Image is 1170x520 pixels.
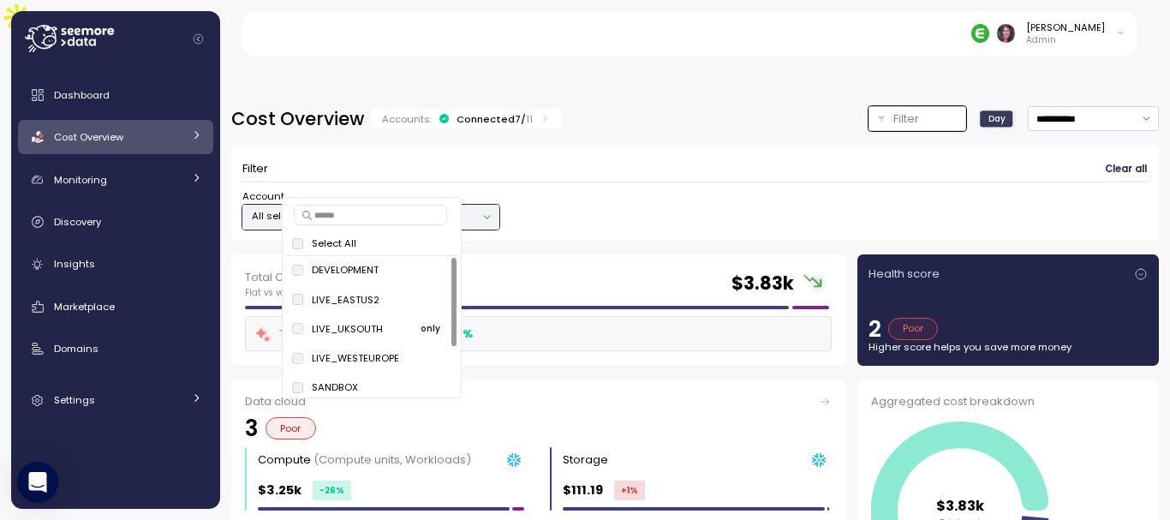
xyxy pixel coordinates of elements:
[614,481,645,500] div: +1 %
[188,33,209,45] button: Collapse navigation
[312,380,358,394] p: SANDBOX
[1026,34,1105,46] p: Admin
[936,496,985,516] tspan: $3.83k
[731,272,794,296] h2: $ 3.83k
[997,24,1015,42] img: ACg8ocLDuIZlR5f2kIgtapDwVC7yp445s3OgbrQTIAV7qYj8P05r5pI=s96-c
[18,205,213,239] a: Discovery
[54,130,123,144] span: Cost Overview
[54,173,107,187] span: Monitoring
[371,109,562,129] div: Accounts:Connected7/11
[869,340,1148,354] p: Higher score helps you save more money
[382,112,432,126] p: Accounts:
[18,383,213,417] a: Settings
[312,236,356,250] p: Select All
[869,266,940,283] p: Health score
[526,112,533,126] p: 11
[254,325,473,344] div: There was a cost decrease of
[457,112,533,126] div: Connected 7 /
[18,332,213,366] a: Domains
[258,451,471,469] div: Compute
[563,451,608,469] div: Storage
[54,300,115,314] span: Marketplace
[313,451,471,468] p: (Compute units, Workloads)
[312,351,399,365] p: LIVE_WESTEUROPE
[18,78,213,112] a: Dashboard
[1104,157,1148,182] button: Clear all
[245,417,259,439] p: 3
[54,215,101,229] span: Discovery
[242,160,268,177] p: Filter
[245,393,832,410] div: Data cloud
[54,88,110,102] span: Dashboard
[245,287,361,299] p: Flat vs variable data costs
[245,269,361,286] p: Total Cost
[312,293,379,307] p: LIVE_EASTUS2
[54,257,95,271] span: Insights
[971,24,989,42] img: 689adfd76a9d17b9213495f1.PNG
[18,120,213,154] a: Cost Overview
[231,107,364,132] h2: Cost Overview
[17,462,58,503] div: Open Intercom Messenger
[313,481,351,500] div: -26 %
[410,319,451,339] button: only
[54,342,98,356] span: Domains
[1026,21,1105,34] div: [PERSON_NAME]
[893,111,919,128] p: Filter
[869,106,966,131] button: Filter
[1105,158,1147,181] span: Clear all
[18,163,213,197] a: Monitoring
[258,481,301,500] p: $3.25k
[266,417,316,439] div: Poor
[871,393,1145,410] div: Aggregated cost breakdown
[54,393,95,407] span: Settings
[421,320,440,338] span: only
[312,263,379,277] p: DEVELOPMENT
[242,189,284,205] label: Account
[563,481,603,500] p: $111.19
[988,112,1006,125] span: Day
[869,318,881,340] p: 2
[888,318,939,340] div: Poor
[312,322,383,336] p: LIVE_UKSOUTH
[18,248,213,282] a: Insights
[18,290,213,324] a: Marketplace
[252,209,475,223] p: All selected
